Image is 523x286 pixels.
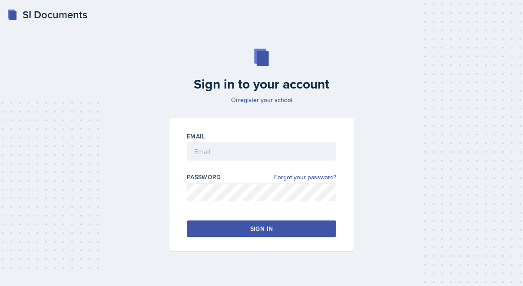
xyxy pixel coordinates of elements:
[164,76,359,92] h2: Sign in to your account
[187,142,336,161] input: Email
[187,220,336,237] button: Sign in
[164,95,359,104] p: Or
[187,132,205,141] label: Email
[274,173,336,182] a: Forgot your password?
[187,173,221,181] label: Password
[238,95,292,104] a: register your school
[7,7,87,23] a: SI Documents
[250,224,273,233] div: Sign in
